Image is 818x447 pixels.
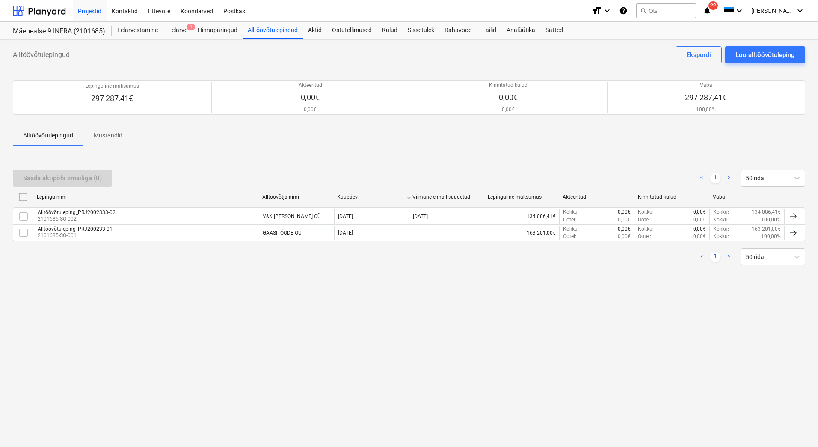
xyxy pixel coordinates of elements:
p: Lepinguline maksumus [85,83,139,90]
i: keyboard_arrow_down [734,6,744,16]
p: Kokku : [563,209,579,216]
a: Aktid [303,22,327,39]
div: [DATE] [338,230,353,236]
p: 0,00€ [489,106,528,113]
p: 100,00% [761,233,781,240]
a: Eelarve1 [163,22,193,39]
div: Ekspordi [686,49,711,60]
div: Loo alltöövõtuleping [735,49,795,60]
p: Kokku : [563,226,579,233]
div: Alltöövõtuleping_PRJ200233-01 [38,226,113,232]
p: 0,00€ [299,106,322,113]
p: 0,00€ [693,209,706,216]
div: Alltöövõtja nimi [262,194,331,200]
button: Otsi [636,3,696,18]
div: GAASITÖÖDE OÜ [263,230,302,236]
p: Kokku : [713,216,729,223]
p: Kokku : [713,233,729,240]
p: 2101685-SO-002 [38,215,116,223]
i: keyboard_arrow_down [602,6,612,16]
div: Alltöövõtuleping_PRJ2002333-02 [38,209,116,215]
div: Mäepealse 9 INFRA (2101685) [13,27,102,36]
button: Ekspordi [676,46,722,63]
p: Kokku : [713,209,729,216]
a: Failid [477,22,501,39]
a: Next page [724,252,734,262]
a: Previous page [696,252,707,262]
button: Loo alltöövõtuleping [725,46,805,63]
a: Hinnapäringud [193,22,243,39]
a: Page 1 is your current page [710,173,720,183]
p: 297 287,41€ [85,93,139,104]
i: notifications [703,6,711,16]
p: Ootel : [563,216,576,223]
div: Vaba [713,194,781,200]
p: 297 287,41€ [685,92,727,103]
div: 163 201,00€ [484,226,559,240]
div: Viimane e-mail saadetud [412,194,481,200]
p: 0,00€ [618,216,631,223]
div: Kuupäev [337,194,406,200]
div: Lepinguline maksumus [488,194,556,200]
p: 0,00€ [618,209,631,216]
div: [DATE] [413,213,428,219]
div: Akteeritud [563,194,631,200]
a: Previous page [696,173,707,183]
p: 100,00% [761,216,781,223]
p: 0,00€ [618,226,631,233]
span: 22 [708,1,718,10]
p: 100,00% [685,106,727,113]
iframe: Chat Widget [775,406,818,447]
div: [DATE] [338,213,353,219]
p: 0,00€ [618,233,631,240]
p: Mustandid [94,131,122,140]
div: - [413,230,414,236]
div: 134 086,41€ [484,209,559,223]
p: 0,00€ [693,226,706,233]
p: Kinnitatud kulud [489,82,528,89]
a: Analüütika [501,22,540,39]
a: Ostutellimused [327,22,377,39]
p: Akteeritud [299,82,322,89]
a: Sissetulek [403,22,439,39]
div: Rahavoog [439,22,477,39]
p: 0,00€ [489,92,528,103]
p: Alltöövõtulepingud [23,131,73,140]
a: Eelarvestamine [112,22,163,39]
p: Ootel : [638,233,651,240]
p: Kokku : [638,226,654,233]
p: 0,00€ [693,216,706,223]
a: Page 1 is your current page [710,252,720,262]
a: Alltöövõtulepingud [243,22,303,39]
a: Sätted [540,22,568,39]
div: V&K Teed OÜ [263,213,321,219]
div: Kinnitatud kulud [638,194,706,200]
span: 1 [187,24,195,30]
span: Alltöövõtulepingud [13,50,70,60]
p: 2101685-SO-001 [38,232,113,239]
p: 0,00€ [299,92,322,103]
i: keyboard_arrow_down [795,6,805,16]
p: 134 086,41€ [752,209,781,216]
span: search [640,7,647,14]
a: Kulud [377,22,403,39]
p: Ootel : [638,216,651,223]
div: Eelarve [163,22,193,39]
i: format_size [592,6,602,16]
p: 163 201,00€ [752,226,781,233]
span: [PERSON_NAME] [751,7,794,14]
div: Lepingu nimi [37,194,255,200]
p: Kokku : [713,226,729,233]
p: Kokku : [638,209,654,216]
